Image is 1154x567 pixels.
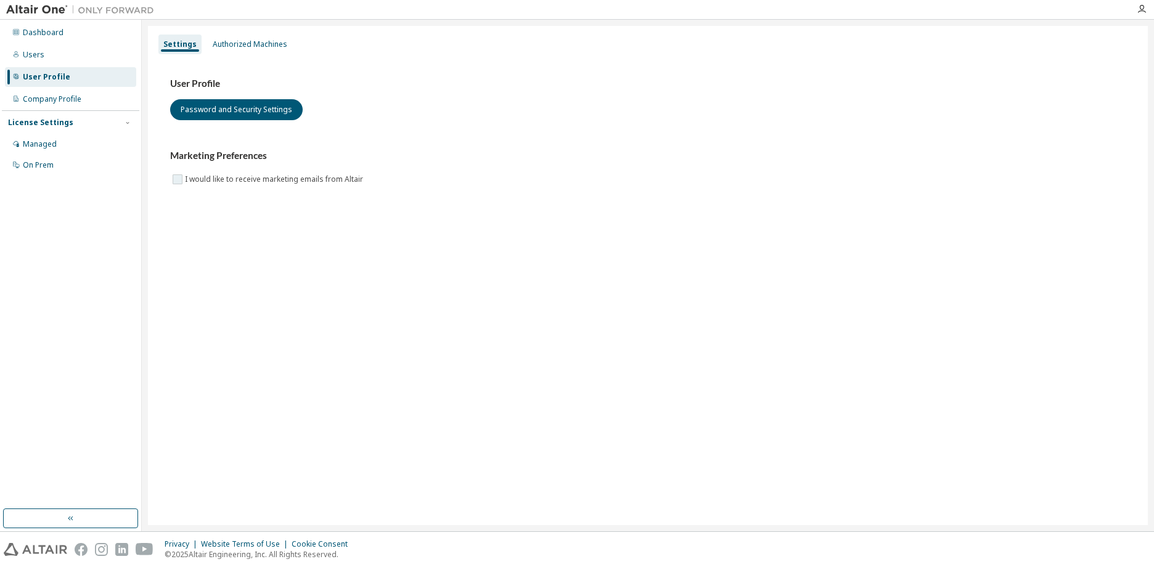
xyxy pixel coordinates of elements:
div: User Profile [23,72,70,82]
h3: User Profile [170,78,1126,90]
div: On Prem [23,160,54,170]
p: © 2025 Altair Engineering, Inc. All Rights Reserved. [165,549,355,560]
div: Website Terms of Use [201,539,292,549]
img: altair_logo.svg [4,543,67,556]
div: Managed [23,139,57,149]
div: Dashboard [23,28,63,38]
div: Settings [163,39,197,49]
img: instagram.svg [95,543,108,556]
div: Users [23,50,44,60]
img: youtube.svg [136,543,153,556]
div: Privacy [165,539,201,549]
img: facebook.svg [75,543,88,556]
div: Cookie Consent [292,539,355,549]
img: linkedin.svg [115,543,128,556]
div: Company Profile [23,94,81,104]
div: Authorized Machines [213,39,287,49]
button: Password and Security Settings [170,99,303,120]
h3: Marketing Preferences [170,150,1126,162]
div: License Settings [8,118,73,128]
img: Altair One [6,4,160,16]
label: I would like to receive marketing emails from Altair [185,172,366,187]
